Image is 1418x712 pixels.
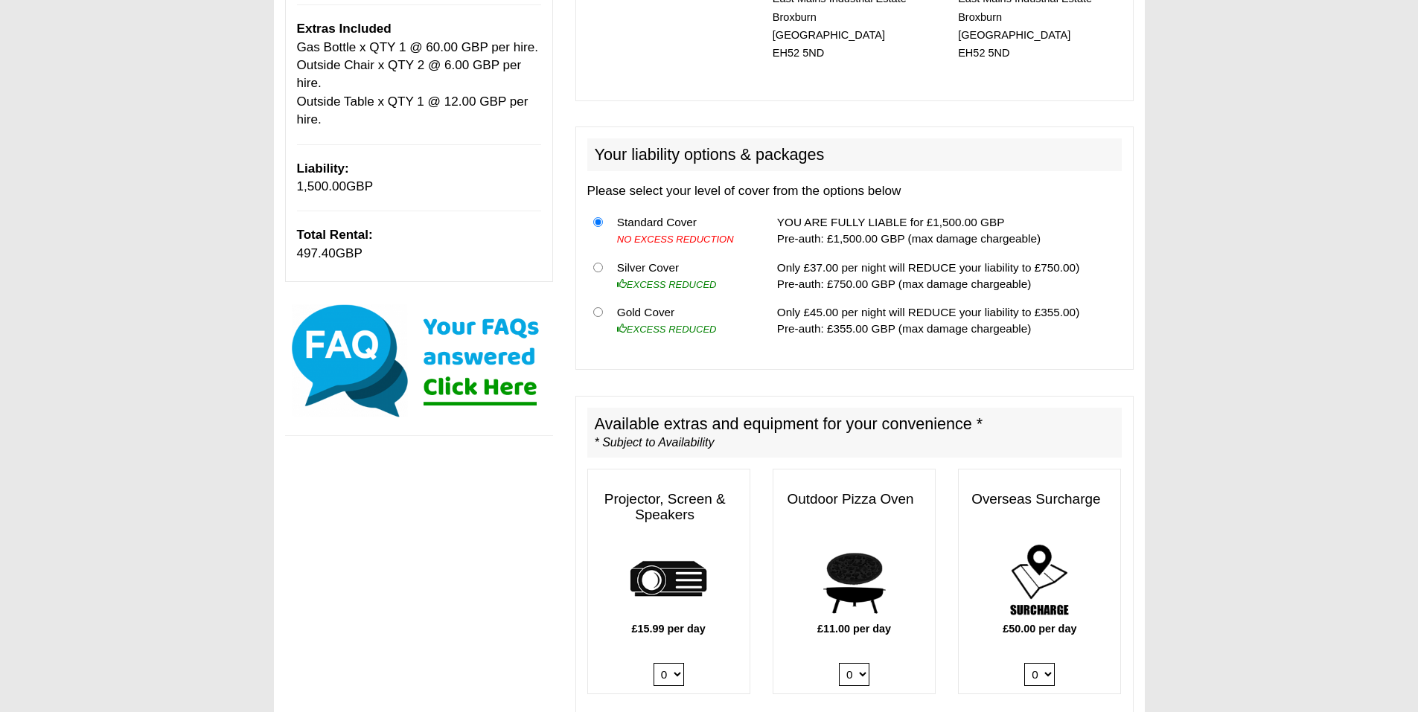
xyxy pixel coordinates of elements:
h2: Available extras and equipment for your convenience * [587,408,1122,458]
i: NO EXCESS REDUCTION [617,234,734,245]
b: Total Rental: [297,228,373,242]
b: £11.00 per day [817,623,891,635]
b: Extras Included [297,22,392,36]
img: surcharge.png [999,540,1080,621]
b: £15.99 per day [632,623,706,635]
p: GBP [297,226,541,263]
td: Only £45.00 per night will REDUCE your liability to £355.00) Pre-auth: £355.00 GBP (max damage ch... [771,298,1122,343]
h3: Outdoor Pizza Oven [773,484,935,515]
img: projector.png [628,540,709,621]
img: Click here for our most common FAQs [285,301,553,420]
span: Gas Bottle x QTY 1 @ 60.00 GBP per hire. Outside Chair x QTY 2 @ 6.00 GBP per hire. Outside Table... [297,40,539,127]
i: EXCESS REDUCED [617,279,717,290]
p: GBP [297,160,541,196]
td: Silver Cover [611,253,754,298]
td: Standard Cover [611,208,754,254]
b: £50.00 per day [1003,623,1076,635]
b: Liability: [297,161,349,176]
h2: Your liability options & packages [587,138,1122,171]
img: pizza.png [814,540,895,621]
i: * Subject to Availability [595,436,715,449]
td: Gold Cover [611,298,754,343]
td: Only £37.00 per night will REDUCE your liability to £750.00) Pre-auth: £750.00 GBP (max damage ch... [771,253,1122,298]
h3: Projector, Screen & Speakers [588,484,750,530]
td: YOU ARE FULLY LIABLE for £1,500.00 GBP Pre-auth: £1,500.00 GBP (max damage chargeable) [771,208,1122,254]
span: 1,500.00 [297,179,347,193]
i: EXCESS REDUCED [617,324,717,335]
span: 497.40 [297,246,336,260]
p: Please select your level of cover from the options below [587,182,1122,200]
h3: Overseas Surcharge [959,484,1120,515]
